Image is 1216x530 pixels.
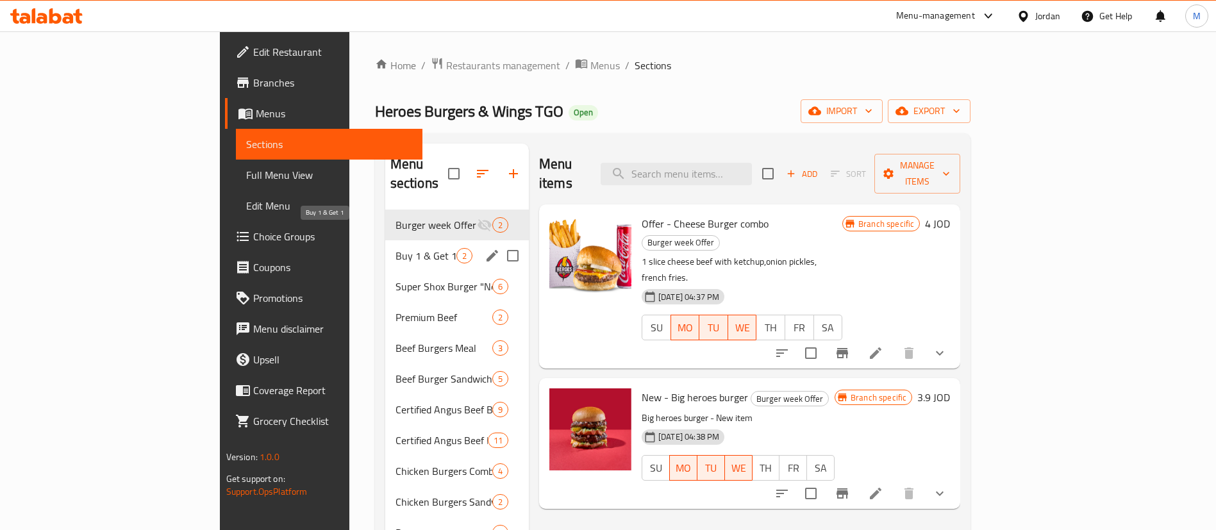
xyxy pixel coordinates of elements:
[625,58,629,73] li: /
[917,388,950,406] h6: 3.9 JOD
[440,160,467,187] span: Select all sections
[653,431,724,443] span: [DATE] 04:38 PM
[246,167,413,183] span: Full Menu View
[853,218,919,230] span: Branch specific
[492,402,508,417] div: items
[253,321,413,336] span: Menu disclaimer
[697,455,725,481] button: TU
[819,319,838,337] span: SA
[642,388,748,407] span: New - Big heroes burger
[396,371,492,386] span: Beef Burger Sandwiches
[549,388,631,470] img: New - Big heroes burger
[642,254,842,286] p: 1 slice cheese beef with ketchup,onion pickles, french fries.
[781,164,822,184] span: Add item
[225,375,423,406] a: Coverage Report
[246,198,413,213] span: Edit Menu
[385,425,529,456] div: Certified Angus Beef Burgers Sandwiches11
[569,107,598,118] span: Open
[253,75,413,90] span: Branches
[467,158,498,189] span: Sort sections
[642,455,670,481] button: SU
[457,250,472,262] span: 2
[396,433,488,448] div: Certified Angus Beef Burgers Sandwiches
[811,103,872,119] span: import
[785,315,814,340] button: FR
[758,459,775,477] span: TH
[396,279,492,294] span: Super Shox Burger "New Item"
[483,246,502,265] button: edit
[225,344,423,375] a: Upsell
[642,235,719,250] span: Burger week Offer
[704,319,723,337] span: TU
[385,486,529,517] div: Chicken Burgers Sandwiches2
[924,478,955,509] button: show more
[396,248,456,263] span: Buy 1 & Get 1
[813,315,843,340] button: SA
[385,271,529,302] div: Super Shox Burger "New Item"6
[493,465,508,477] span: 4
[703,459,720,477] span: TU
[492,371,508,386] div: items
[225,221,423,252] a: Choice Groups
[488,433,508,448] div: items
[1193,9,1201,23] span: M
[699,315,728,340] button: TU
[781,164,822,184] button: Add
[396,310,492,325] span: Premium Beef
[827,478,858,509] button: Branch-specific-item
[797,480,824,507] span: Select to update
[492,463,508,479] div: items
[253,290,413,306] span: Promotions
[385,456,529,486] div: Chicken Burgers Combos4
[236,129,423,160] a: Sections
[236,190,423,221] a: Edit Menu
[549,215,631,297] img: Offer - Cheese Burger combo
[806,455,835,481] button: SA
[642,235,720,251] div: Burger week Offer
[642,410,835,426] p: Big heroes burger - New item
[868,486,883,501] a: Edit menu item
[647,459,665,477] span: SU
[385,302,529,333] div: Premium Beef2
[225,252,423,283] a: Coupons
[733,319,752,337] span: WE
[754,160,781,187] span: Select section
[539,154,585,193] h2: Menu items
[653,291,724,303] span: [DATE] 04:37 PM
[676,319,695,337] span: MO
[253,260,413,275] span: Coupons
[790,319,809,337] span: FR
[396,340,492,356] div: Beef Burgers Meal
[225,313,423,344] a: Menu disclaimer
[1035,9,1060,23] div: Jordan
[845,392,912,404] span: Branch specific
[396,494,492,509] span: Chicken Burgers Sandwiches
[236,160,423,190] a: Full Menu View
[725,455,753,481] button: WE
[894,478,924,509] button: delete
[752,455,780,481] button: TH
[493,219,508,231] span: 2
[575,57,620,74] a: Menus
[924,338,955,369] button: show more
[375,97,563,126] span: Heroes Burgers & Wings TGO
[225,98,423,129] a: Menus
[822,164,874,184] span: Select section first
[260,449,279,465] span: 1.0.0
[456,248,472,263] div: items
[635,58,671,73] span: Sections
[375,57,971,74] nav: breadcrumb
[932,486,947,501] svg: Show Choices
[492,340,508,356] div: items
[396,463,492,479] span: Chicken Burgers Combos
[396,402,492,417] span: Certified Angus Beef Burgers Combos
[767,478,797,509] button: sort-choices
[396,217,477,233] span: Burger week Offer
[812,459,829,477] span: SA
[446,58,560,73] span: Restaurants management
[874,154,960,194] button: Manage items
[253,413,413,429] span: Grocery Checklist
